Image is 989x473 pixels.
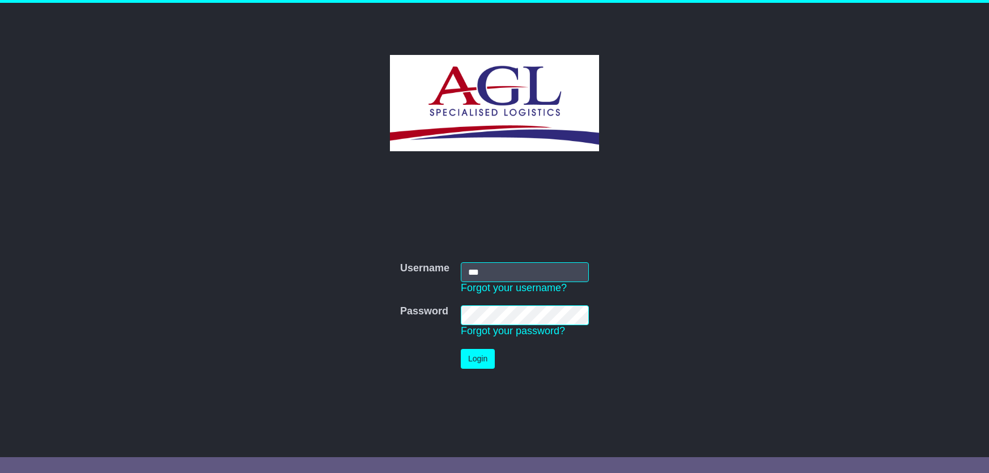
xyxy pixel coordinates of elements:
[400,262,449,275] label: Username
[461,349,495,369] button: Login
[390,55,599,151] img: AGL SPECIALISED LOGISTICS
[400,305,448,318] label: Password
[461,325,565,336] a: Forgot your password?
[461,282,567,293] a: Forgot your username?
